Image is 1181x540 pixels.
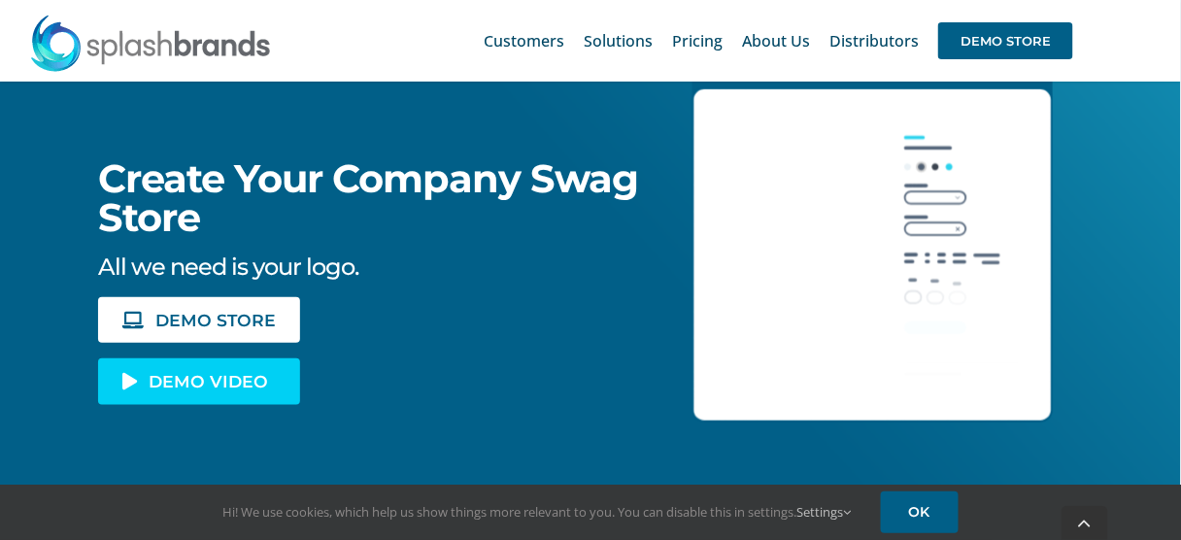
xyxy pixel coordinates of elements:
[223,503,852,521] span: Hi! We use cookies, which help us show things more relevant to you. You can disable this in setti...
[98,253,358,281] span: All we need is your logo.
[149,373,268,389] span: DEMO VIDEO
[484,10,564,72] a: Customers
[672,33,723,49] span: Pricing
[797,503,852,521] a: Settings
[829,33,919,49] span: Distributors
[98,154,638,241] span: Create Your Company Swag Store
[829,10,919,72] a: Distributors
[672,10,723,72] a: Pricing
[742,33,810,49] span: About Us
[29,14,272,72] img: SplashBrands.com Logo
[98,297,300,343] a: DEMO STORE
[484,33,564,49] span: Customers
[938,22,1073,59] span: DEMO STORE
[155,312,276,328] span: DEMO STORE
[484,10,1073,72] nav: Main Menu Sticky
[881,491,959,533] a: OK
[938,10,1073,72] a: DEMO STORE
[584,33,653,49] span: Solutions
